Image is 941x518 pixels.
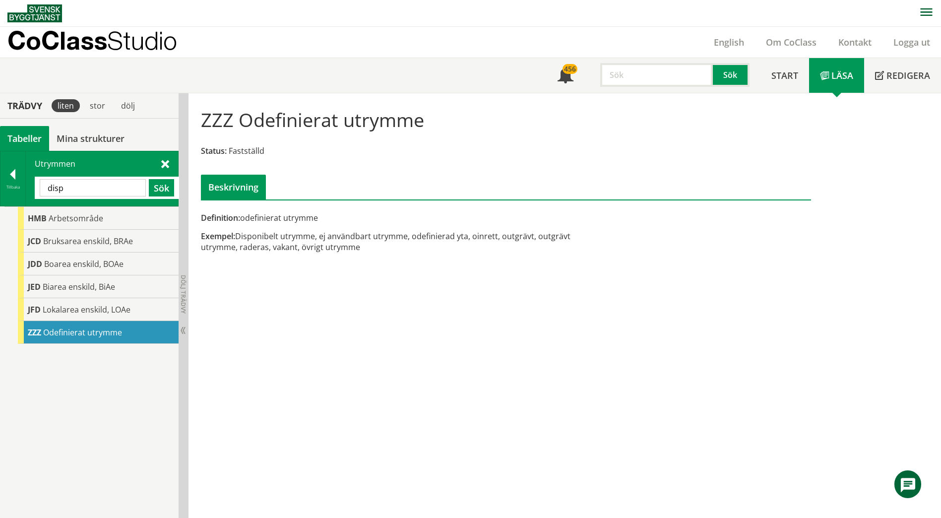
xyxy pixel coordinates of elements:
[827,36,882,48] a: Kontakt
[703,36,755,48] a: English
[18,275,179,298] div: Gå till informationssidan för CoClass Studio
[28,213,47,224] span: HMB
[201,109,424,130] h1: ZZZ Odefinierat utrymme
[760,58,809,93] a: Start
[28,259,42,269] span: JDD
[201,212,602,223] div: odefinierat utrymme
[43,327,122,338] span: Odefinierat utrymme
[28,304,41,315] span: JFD
[547,58,584,93] a: 456
[49,126,132,151] a: Mina strukturer
[2,100,48,111] div: Trädvy
[18,230,179,253] div: Gå till informationssidan för CoClass Studio
[882,36,941,48] a: Logga ut
[201,145,227,156] span: Status:
[28,327,41,338] span: ZZZ
[49,213,103,224] span: Arbetsområde
[864,58,941,93] a: Redigera
[26,151,178,206] div: Utrymmen
[886,69,930,81] span: Redigera
[44,259,124,269] span: Boarea enskild, BOAe
[755,36,827,48] a: Om CoClass
[18,321,179,344] div: Gå till informationssidan för CoClass Studio
[771,69,798,81] span: Start
[201,231,235,242] span: Exempel:
[149,179,174,196] button: Sök
[52,99,80,112] div: liten
[161,158,169,169] span: Stäng sök
[563,64,577,74] div: 456
[201,231,602,253] div: Disponibelt utrymme, ej användbart utrymme, odefinierad yta, oinrett, outgrävt, outgrävt utrymme,...
[809,58,864,93] a: Läsa
[43,281,115,292] span: Biarea enskild, BiAe
[40,179,146,196] input: Sök
[107,26,177,55] span: Studio
[28,281,41,292] span: JED
[7,35,177,46] p: CoClass
[115,99,141,112] div: dölj
[201,212,240,223] span: Definition:
[43,236,133,247] span: Bruksarea enskild, BRAe
[179,275,188,314] span: Dölj trädvy
[201,175,266,199] div: Beskrivning
[0,183,25,191] div: Tillbaka
[229,145,264,156] span: Fastställd
[558,68,573,84] span: Notifikationer
[43,304,130,315] span: Lokalarea enskild, LOAe
[28,236,41,247] span: JCD
[600,63,713,87] input: Sök
[18,207,179,230] div: Gå till informationssidan för CoClass Studio
[7,4,62,22] img: Svensk Byggtjänst
[84,99,111,112] div: stor
[18,298,179,321] div: Gå till informationssidan för CoClass Studio
[7,27,198,58] a: CoClassStudio
[18,253,179,275] div: Gå till informationssidan för CoClass Studio
[831,69,853,81] span: Läsa
[713,63,750,87] button: Sök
